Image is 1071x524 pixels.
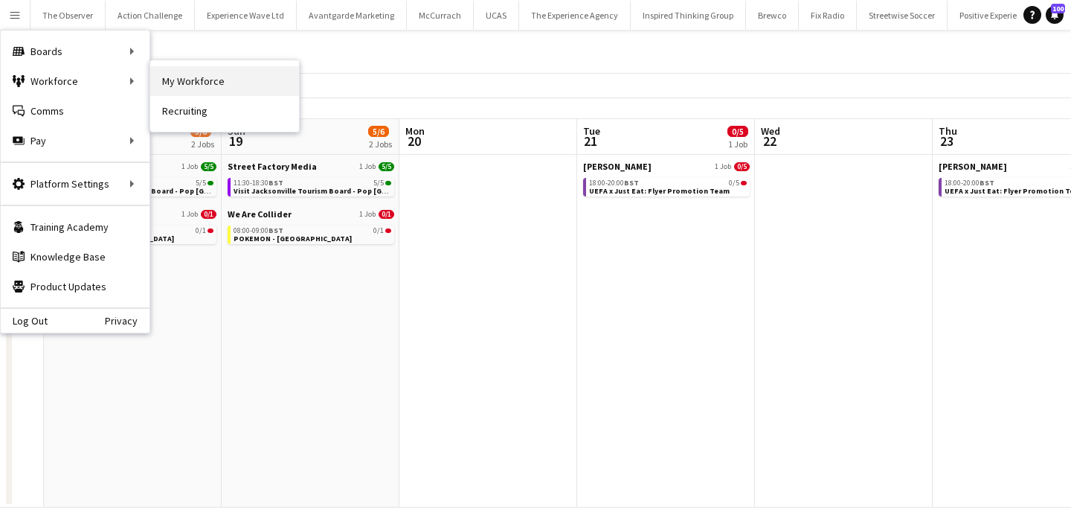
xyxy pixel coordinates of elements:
[741,181,747,185] span: 0/5
[201,210,216,219] span: 0/1
[1,36,149,66] div: Boards
[715,162,731,171] span: 1 Job
[583,124,600,138] span: Tue
[589,186,730,196] span: UEFA x Just Eat: Flyer Promotion Team
[368,126,389,137] span: 5/6
[746,1,799,30] button: Brewco
[228,161,317,172] span: Street Factory Media
[228,208,292,220] span: We Are Collider
[191,138,214,150] div: 2 Jobs
[583,161,652,172] span: Linney
[945,179,994,187] span: 18:00-20:00
[1,66,149,96] div: Workforce
[297,1,407,30] button: Avantgarde Marketing
[1046,6,1064,24] a: 100
[1,169,149,199] div: Platform Settings
[583,161,750,172] a: [PERSON_NAME]1 Job0/5
[150,66,299,96] a: My Workforce
[268,226,283,235] span: BST
[1,96,149,126] a: Comms
[208,229,213,233] span: 0/1
[1,212,149,242] a: Training Academy
[150,96,299,126] a: Recruiting
[624,178,639,188] span: BST
[799,1,857,30] button: Fix Radio
[201,162,216,171] span: 5/5
[196,227,206,234] span: 0/1
[181,210,198,219] span: 1 Job
[761,124,780,138] span: Wed
[405,124,425,138] span: Mon
[583,161,750,199] div: [PERSON_NAME]1 Job0/518:00-20:00BST0/5UEFA x Just Eat: Flyer Promotion Team
[1,315,48,327] a: Log Out
[359,210,376,219] span: 1 Job
[1,126,149,156] div: Pay
[1,242,149,272] a: Knowledge Base
[1051,4,1065,13] span: 100
[581,132,600,150] span: 21
[225,132,245,150] span: 19
[228,161,394,208] div: Street Factory Media1 Job5/511:30-18:30BST5/5Visit Jacksonville Tourism Board - Pop [GEOGRAPHIC_D...
[729,179,739,187] span: 0/5
[589,179,639,187] span: 18:00-20:00
[373,227,384,234] span: 0/1
[936,132,957,150] span: 23
[234,226,391,243] a: 08:00-09:00BST0/1POKEMON - [GEOGRAPHIC_DATA]
[228,161,394,172] a: Street Factory Media1 Job5/5
[407,1,474,30] button: McCurrach
[734,162,750,171] span: 0/5
[369,138,392,150] div: 2 Jobs
[234,179,283,187] span: 11:30-18:30
[727,126,748,137] span: 0/5
[30,1,106,30] button: The Observer
[181,162,198,171] span: 1 Job
[1,272,149,301] a: Product Updates
[980,178,994,188] span: BST
[56,186,271,196] span: Visit Jacksonville Tourism Board - Pop Brixton
[385,229,391,233] span: 0/1
[759,132,780,150] span: 22
[519,1,631,30] button: The Experience Agency
[234,186,448,196] span: Visit Jacksonville Tourism Board - Pop Brixton
[268,178,283,188] span: BST
[234,178,391,195] a: 11:30-18:30BST5/5Visit Jacksonville Tourism Board - Pop [GEOGRAPHIC_DATA]
[948,1,1043,30] button: Positive Experience
[728,138,747,150] div: 1 Job
[228,208,394,220] a: We Are Collider1 Job0/1
[105,315,149,327] a: Privacy
[373,179,384,187] span: 5/5
[195,1,297,30] button: Experience Wave Ltd
[234,227,283,234] span: 08:00-09:00
[359,162,376,171] span: 1 Job
[589,178,747,195] a: 18:00-20:00BST0/5UEFA x Just Eat: Flyer Promotion Team
[196,179,206,187] span: 5/5
[379,162,394,171] span: 5/5
[385,181,391,185] span: 5/5
[939,161,1007,172] span: Linney
[379,210,394,219] span: 0/1
[208,181,213,185] span: 5/5
[228,208,394,247] div: We Are Collider1 Job0/108:00-09:00BST0/1POKEMON - [GEOGRAPHIC_DATA]
[106,1,195,30] button: Action Challenge
[939,124,957,138] span: Thu
[474,1,519,30] button: UCAS
[631,1,746,30] button: Inspired Thinking Group
[857,1,948,30] button: Streetwise Soccer
[234,234,352,243] span: POKEMON - PARIS
[403,132,425,150] span: 20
